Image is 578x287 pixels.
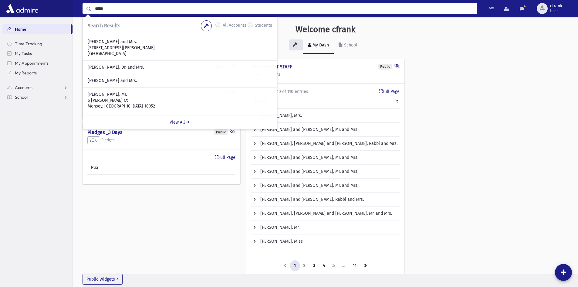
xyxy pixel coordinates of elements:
p: 6 [PERSON_NAME] Ct [88,97,272,104]
h4: YK CURRENT STAFF [251,64,399,70]
a: View All [83,115,277,129]
p: [PERSON_NAME] and Mrs. [88,78,272,84]
div: Public [214,129,228,135]
input: Search [91,3,477,14]
p: Monsey, [GEOGRAPHIC_DATA] 10952 [88,103,272,109]
a: School [334,37,362,54]
span: My Appointments [15,60,49,66]
a: 11 [349,260,360,271]
td: [PERSON_NAME] and [PERSON_NAME], Mr. and Mrs. [251,179,401,193]
a: 1 [290,260,300,271]
h3: Welcome cfrank [296,24,355,35]
a: 5 [329,260,339,271]
img: AdmirePro [5,2,40,15]
div: Showing 1 to 10 of 110 entries [251,88,399,95]
h5: Pledges [87,136,235,144]
div: Public [378,64,392,70]
p: [PERSON_NAME] and Mrs. [88,39,272,45]
a: Accounts [2,83,73,92]
span: 0 [90,138,97,142]
a: Time Tracking [2,39,73,49]
span: cfrank [550,4,562,9]
th: Name [251,95,401,109]
th: PLG [87,161,136,175]
a: Home [2,24,71,34]
span: Accounts [15,85,32,90]
p: [GEOGRAPHIC_DATA] [88,51,272,57]
span: User [550,9,562,13]
td: [PERSON_NAME], [PERSON_NAME] and [PERSON_NAME], Rabbi and Mrs. [251,137,401,151]
td: [PERSON_NAME] and [PERSON_NAME], Mr. and Mrs. [251,165,401,179]
a: Full Page [215,154,235,161]
td: [PERSON_NAME], Miss [251,234,401,248]
div: School [343,43,357,48]
a: 4 [319,260,329,271]
td: [PERSON_NAME] and [PERSON_NAME], Rabbi and Mrs. [251,193,401,207]
span: My Tasks [15,51,32,56]
td: [PERSON_NAME], [PERSON_NAME] and [PERSON_NAME], Mr. and Mrs. [251,207,401,220]
button: 0 [87,136,100,144]
p: [PERSON_NAME], Dr. and Mrs. [88,64,272,70]
h5: Accounts [251,71,399,79]
a: Full Page [379,88,400,95]
td: [PERSON_NAME], Mrs. [251,109,401,123]
a: My Dash [303,37,334,54]
h4: Pledges _3 Days [87,129,235,135]
label: All Accounts [223,22,246,29]
button: Public Widgets [83,274,123,285]
p: [PERSON_NAME], Mr. [88,91,272,97]
span: My Reports [15,70,37,76]
span: Home [15,26,26,32]
div: My Dash [311,43,329,48]
a: My Tasks [2,49,73,58]
span: School [15,94,28,100]
td: [PERSON_NAME] and [PERSON_NAME], Mr. and Mrs. [251,123,401,137]
a: My Reports [2,68,73,78]
a: My Appointments [2,58,73,68]
label: Students [255,22,272,29]
a: School [2,92,73,102]
td: [PERSON_NAME] and [PERSON_NAME], Mr. and Mrs. [251,151,401,165]
span: Search Results [88,23,120,29]
a: 2 [299,260,309,271]
span: Time Tracking [15,41,42,46]
td: [PERSON_NAME], Mr. [251,220,401,234]
p: [STREET_ADDRESS][PERSON_NAME] [88,45,272,51]
a: 3 [309,260,319,271]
